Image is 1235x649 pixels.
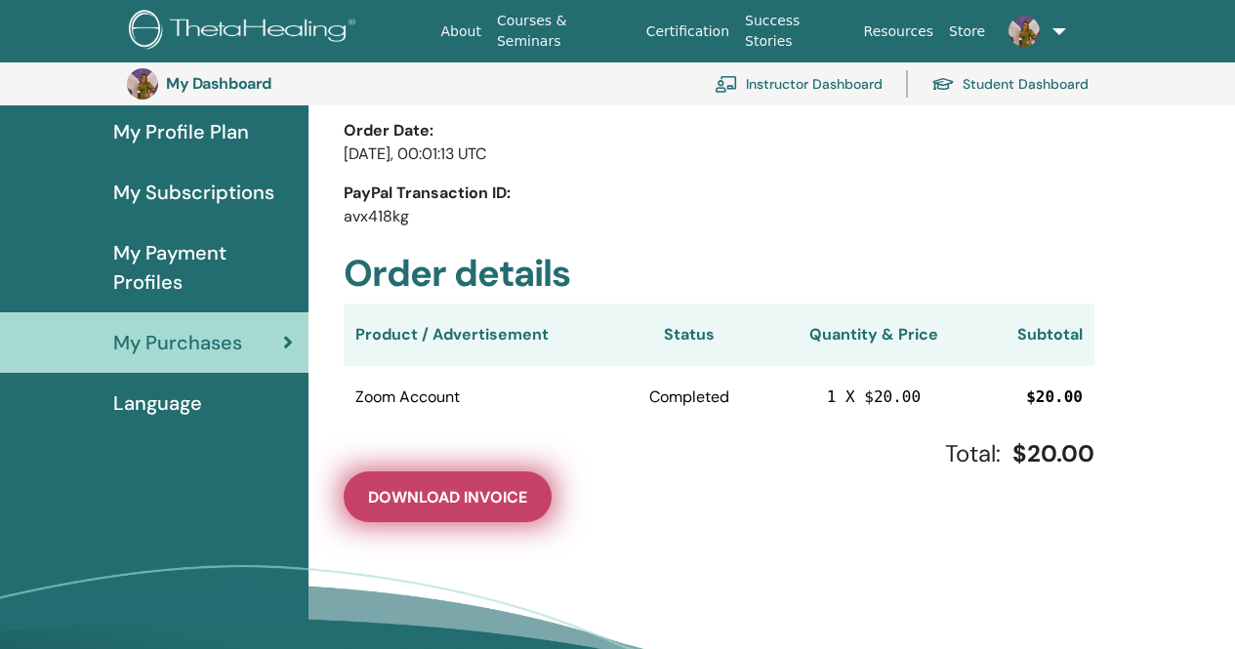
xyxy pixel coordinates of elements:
a: Student Dashboard [931,62,1089,105]
span: $20.00 [1012,438,1094,468]
span: Download Invoice [368,487,527,507]
span: Completed [649,386,729,407]
a: Store [941,14,993,50]
span: My Subscriptions [113,178,274,207]
span: Total: [945,438,1001,468]
a: Instructor Dashboard [715,62,883,105]
a: Success Stories [737,3,855,60]
span: $20.00 [1026,387,1083,406]
img: default.jpg [127,68,158,100]
span: My Profile Plan [113,117,249,146]
a: About [433,14,489,50]
p: Order Date: [344,119,1094,142]
a: Certification [638,14,737,50]
img: logo.png [129,10,362,54]
img: chalkboard-teacher.svg [715,75,738,93]
p: PayPal Transaction ID: [344,182,1094,205]
img: graduation-cap.svg [931,76,955,93]
span: My Payment Profiles [113,238,293,297]
h2: Order details [344,252,1094,297]
th: Status [579,304,800,366]
div: Subtotal [947,323,1083,346]
p: [DATE], 00:01:13 UTC [344,142,1094,166]
div: Product / Advertisement [355,323,579,346]
a: Courses & Seminars [489,3,638,60]
p: avx418kg [344,205,1094,228]
span: Zoom Account [355,385,460,409]
span: Language [113,388,202,418]
button: Download Invoice [344,471,552,522]
a: Resources [856,14,942,50]
img: default.jpg [1009,16,1040,47]
span: 1 X $20.00 [827,387,921,406]
th: Quantity & Price [801,304,948,366]
h3: My Dashboard [166,74,361,93]
span: My Purchases [113,328,242,357]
